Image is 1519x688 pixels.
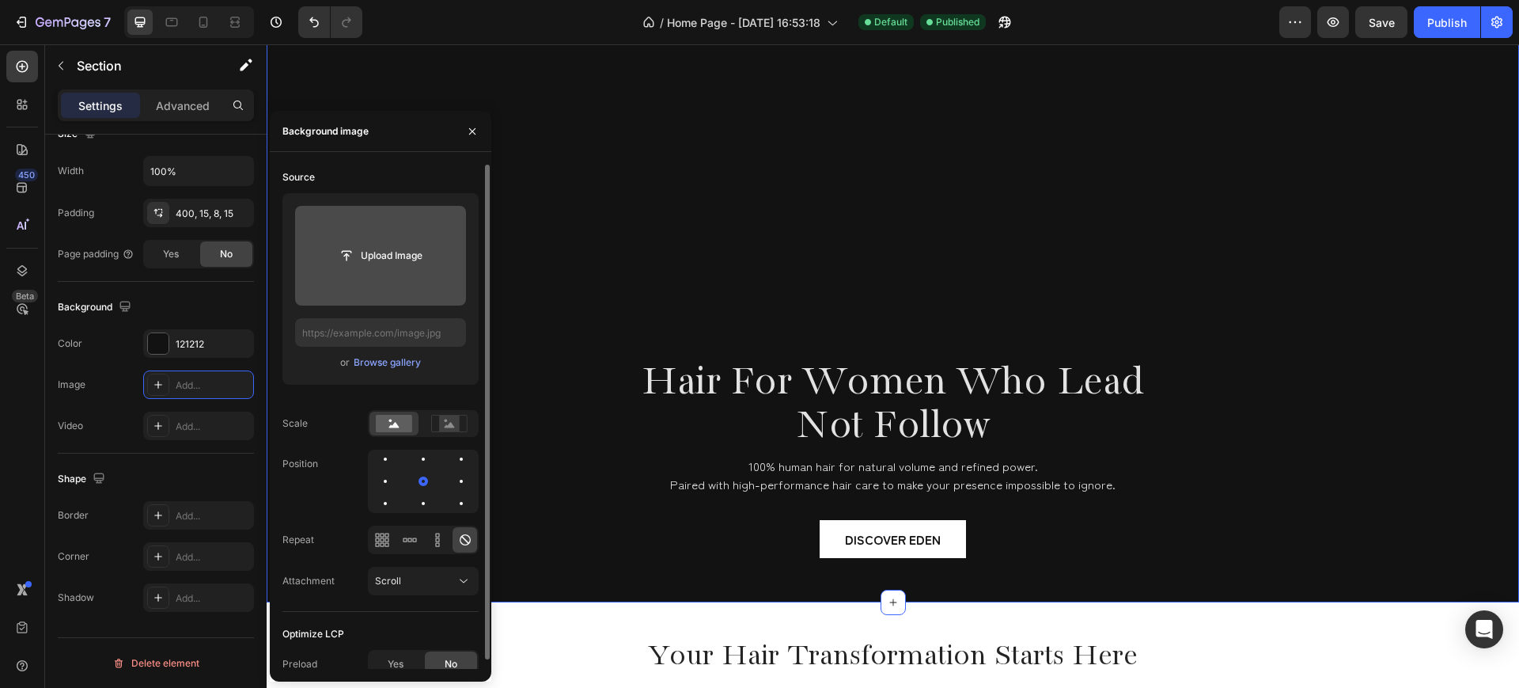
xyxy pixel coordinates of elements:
[354,355,421,370] div: Browse gallery
[6,6,118,38] button: 7
[660,14,664,31] span: /
[58,419,83,433] div: Video
[388,657,403,671] span: Yes
[1414,6,1480,38] button: Publish
[375,575,401,587] span: Scroll
[267,44,1519,688] iframe: Design area
[58,508,89,523] div: Border
[1355,6,1407,38] button: Save
[325,241,436,270] button: Upload Image
[1369,16,1395,29] span: Save
[78,97,123,114] p: Settings
[340,353,350,372] span: or
[15,169,38,181] div: 450
[445,657,457,671] span: No
[58,549,89,564] div: Corner
[220,247,233,261] span: No
[58,206,94,220] div: Padding
[58,336,82,351] div: Color
[282,124,369,139] div: Background image
[578,485,674,504] p: Discover Eden
[176,337,250,352] div: 121212
[324,413,930,449] p: 100% human hair for natural volume and refined power. Paired with high-performance hair care to m...
[58,164,84,178] div: Width
[667,14,820,31] span: Home Page - [DATE] 16:53:18
[176,509,250,523] div: Add...
[104,13,111,32] p: 7
[282,170,315,184] div: Source
[176,550,250,564] div: Add...
[156,97,210,114] p: Advanced
[298,6,362,38] div: Undo/Redo
[176,207,250,221] div: 400, 15, 8, 15
[282,657,317,671] div: Preload
[112,654,199,673] div: Delete element
[144,157,253,185] input: Auto
[282,416,308,431] div: Scale
[353,355,422,371] button: Browse gallery
[282,574,335,588] div: Attachment
[77,56,206,75] p: Section
[152,590,1101,634] h2: Your Hair Transformation Starts Here
[874,15,907,29] span: Default
[282,533,314,547] div: Repeat
[553,476,699,514] a: Discover Eden
[58,591,94,605] div: Shadow
[176,378,250,393] div: Add...
[282,457,318,471] div: Position
[368,567,479,595] button: Scroll
[282,627,344,641] div: Optimize LCP
[58,247,134,261] div: Page padding
[12,290,38,302] div: Beta
[936,15,979,29] span: Published
[295,318,466,347] input: https://example.com/image.jpg
[322,315,931,405] h2: Hair For Women Who Lead Not Follow
[58,378,85,392] div: Image
[176,420,250,434] div: Add...
[163,247,179,261] span: Yes
[176,591,250,606] div: Add...
[58,469,108,490] div: Shape
[58,651,254,676] button: Delete element
[58,297,134,318] div: Background
[1465,610,1503,648] div: Open Intercom Messenger
[1427,14,1467,31] div: Publish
